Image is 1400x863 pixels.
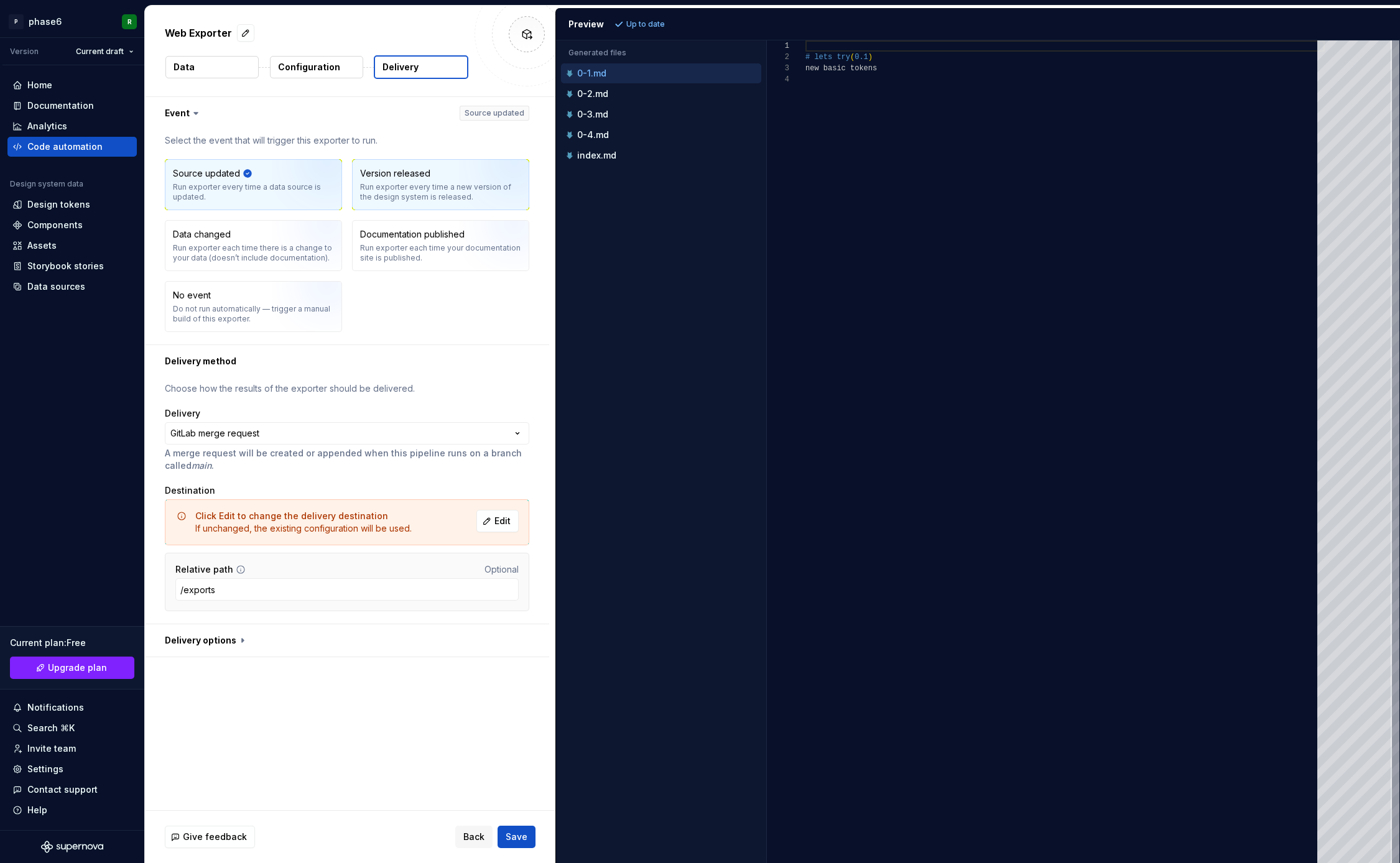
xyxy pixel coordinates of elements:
button: Data [165,56,259,78]
span: Give feedback [183,831,247,843]
div: Run exporter every time a new version of the design system is released. [360,182,521,202]
button: index.md [561,149,761,162]
div: Data changed [173,228,231,241]
button: 0-2.md [561,87,761,101]
span: Click Edit to change the delivery destination [195,510,388,521]
p: Up to date [626,19,665,29]
p: index.md [577,150,616,160]
a: Storybook stories [7,256,137,276]
a: Settings [7,759,137,779]
p: Data [174,61,195,73]
button: Notifications [7,698,137,718]
div: Design system data [10,179,83,189]
div: Run exporter every time a data source is updated. [173,182,334,202]
div: Home [27,79,52,91]
div: Analytics [27,120,67,132]
span: Save [506,831,527,843]
div: Storybook stories [27,260,104,272]
div: If unchanged, the existing configuration will be used. [195,510,412,535]
p: Delivery [382,61,419,73]
div: Code automation [27,141,103,153]
div: Do not run automatically — trigger a manual build of this exporter. [173,304,334,324]
button: Delivery [374,55,468,79]
div: Components [27,219,83,231]
button: 0-1.md [561,67,761,80]
div: P [9,14,24,29]
div: 1 [767,40,789,52]
p: Configuration [278,61,340,73]
span: Edit [494,515,511,527]
div: Preview [568,18,604,30]
label: Destination [165,484,215,497]
div: Documentation [27,99,94,112]
div: R [127,17,132,27]
button: 0-3.md [561,108,761,121]
p: 0-3.md [577,109,608,119]
span: ( [850,53,855,62]
a: Home [7,75,137,95]
div: Source updated [173,167,240,180]
button: Edit [476,510,519,532]
div: Settings [27,763,63,775]
div: Current plan : Free [10,637,134,649]
div: Version released [360,167,430,180]
div: Design tokens [27,198,90,211]
span: Upgrade plan [48,662,107,674]
div: Assets [27,239,57,252]
a: Code automation [7,137,137,157]
span: 0.1 [855,53,868,62]
span: Optional [484,564,519,575]
div: Data sources [27,280,85,293]
label: Relative path [175,563,233,576]
p: Choose how the results of the exporter should be delivered. [165,382,529,395]
span: new basic tokens [805,64,877,73]
p: Select the event that will trigger this exporter to run. [165,134,529,147]
div: Search ⌘K [27,722,75,734]
button: Pphase6R [2,8,142,35]
p: 0-1.md [577,68,606,78]
button: Upgrade plan [10,657,134,679]
a: Data sources [7,277,137,297]
button: Save [498,826,535,848]
i: main [192,460,211,471]
div: phase6 [29,16,62,28]
div: Notifications [27,701,84,714]
div: 4 [767,74,789,85]
button: Configuration [270,56,363,78]
span: ) [868,53,873,62]
a: Documentation [7,96,137,116]
p: Generated files [568,48,754,58]
span: # lets try [805,53,850,62]
span: Back [463,831,484,843]
p: Web Exporter [165,25,232,40]
div: Help [27,804,47,816]
div: No event [173,289,211,302]
div: Documentation published [360,228,465,241]
p: 0-2.md [577,89,608,99]
button: Back [455,826,493,848]
div: Run exporter each time there is a change to your data (doesn’t include documentation). [173,243,334,263]
div: Contact support [27,783,98,796]
a: Invite team [7,739,137,759]
a: Components [7,215,137,235]
div: 2 [767,52,789,63]
button: Current draft [70,43,139,60]
div: Run exporter each time your documentation site is published. [360,243,521,263]
p: A merge request will be created or appended when this pipeline runs on a branch called . [165,447,529,472]
div: 3 [767,63,789,74]
svg: Supernova Logo [41,841,103,853]
button: 0-4.md [561,128,761,142]
a: Design tokens [7,195,137,215]
div: Invite team [27,742,76,755]
button: Search ⌘K [7,718,137,738]
label: Delivery [165,407,200,420]
a: Assets [7,236,137,256]
p: 0-4.md [577,130,609,140]
div: Version [10,47,39,57]
span: Current draft [76,47,124,57]
button: Give feedback [165,826,255,848]
button: Contact support [7,780,137,800]
a: Analytics [7,116,137,136]
button: Help [7,800,137,820]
